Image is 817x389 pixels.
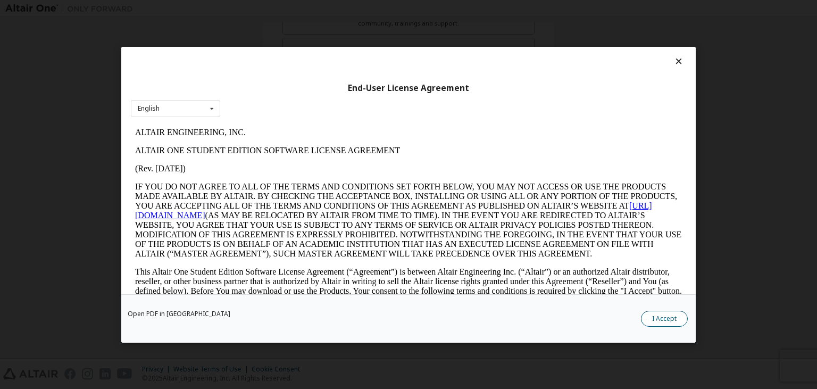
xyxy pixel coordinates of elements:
p: This Altair One Student Edition Software License Agreement (“Agreement”) is between Altair Engine... [4,144,551,182]
p: (Rev. [DATE]) [4,40,551,50]
div: End-User License Agreement [131,82,686,93]
div: English [138,105,160,112]
p: IF YOU DO NOT AGREE TO ALL OF THE TERMS AND CONDITIONS SET FORTH BELOW, YOU MAY NOT ACCESS OR USE... [4,59,551,135]
p: ALTAIR ENGINEERING, INC. [4,4,551,14]
button: I Accept [641,310,688,326]
p: ALTAIR ONE STUDENT EDITION SOFTWARE LICENSE AGREEMENT [4,22,551,32]
a: Open PDF in [GEOGRAPHIC_DATA] [128,310,230,317]
a: [URL][DOMAIN_NAME] [4,78,521,96]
